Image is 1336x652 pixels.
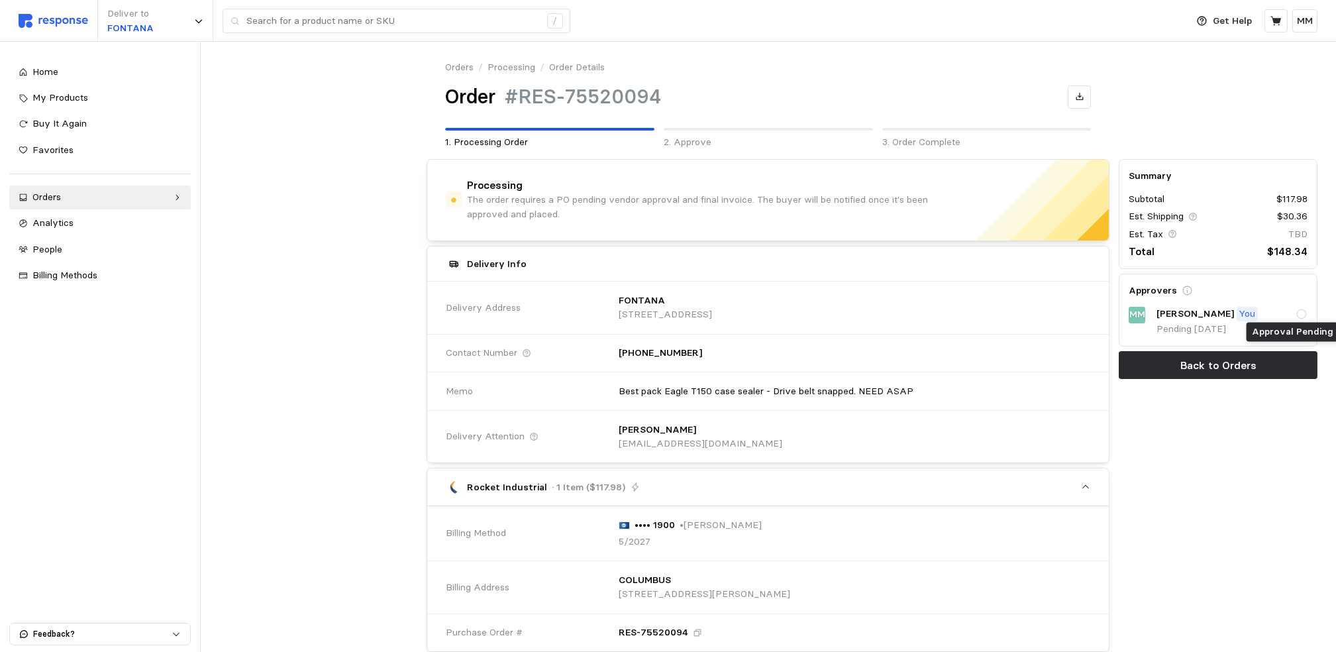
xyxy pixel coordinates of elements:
[619,587,790,602] p: [STREET_ADDRESS][PERSON_NAME]
[446,580,509,595] span: Billing Address
[1180,357,1257,374] p: Back to Orders
[488,60,535,75] a: Processing
[446,384,473,399] span: Memo
[619,521,631,529] img: svg%3e
[505,84,661,110] h1: #RES-75520094
[882,135,1092,150] p: 3. Order Complete
[1156,322,1308,337] p: Pending [DATE]
[246,9,540,33] input: Search for a product name or SKU
[478,60,483,75] p: /
[547,13,563,29] div: /
[1129,307,1145,322] p: MM
[33,628,172,640] p: Feedback?
[1277,209,1308,224] p: $30.36
[446,526,506,541] span: Billing Method
[619,535,650,549] p: 5/2027
[1276,192,1308,207] p: $117.98
[9,186,191,209] a: Orders
[446,429,525,444] span: Delivery Attention
[9,138,191,162] a: Favorites
[9,211,191,235] a: Analytics
[9,264,191,288] a: Billing Methods
[619,294,665,308] p: FONTANA
[467,178,523,193] h4: Processing
[9,238,191,262] a: People
[32,269,97,281] span: Billing Methods
[1267,243,1308,260] p: $148.34
[1156,307,1234,321] p: [PERSON_NAME]
[549,60,605,75] p: Order Details
[635,518,675,533] p: •••• 1900
[1129,284,1177,298] h5: Approvers
[619,625,688,640] p: RES-75520094
[446,625,523,640] span: Purchase Order #
[32,243,62,255] span: People
[540,60,544,75] p: /
[32,117,87,129] span: Buy It Again
[19,14,88,28] img: svg%3e
[1129,227,1163,242] p: Est. Tax
[619,384,913,399] p: Best pack Eagle T150 case sealer - Drive belt snapped. NEED ASAP
[1239,307,1255,321] p: You
[9,60,191,84] a: Home
[1129,209,1184,224] p: Est. Shipping
[427,506,1109,651] div: Rocket Industrial· 1 Item ($117.98)
[32,217,74,229] span: Analytics
[427,468,1109,506] button: Rocket Industrial· 1 Item ($117.98)
[468,480,548,495] p: Rocket Industrial
[1129,192,1164,207] p: Subtotal
[445,60,474,75] a: Orders
[9,112,191,136] a: Buy It Again
[107,21,154,36] p: FONTANA
[1297,14,1313,28] p: MM
[1288,227,1308,242] p: TBD
[32,91,88,103] span: My Products
[467,257,527,271] h5: Delivery Info
[1119,351,1317,379] button: Back to Orders
[107,7,154,21] p: Deliver to
[619,423,696,437] p: [PERSON_NAME]
[467,193,929,221] p: The order requires a PO pending vendor approval and final invoice. The buyer will be notified onc...
[446,346,517,360] span: Contact Number
[664,135,873,150] p: 2. Approve
[552,480,626,495] p: · 1 Item ($117.98)
[1129,243,1155,260] p: Total
[680,518,762,533] p: • [PERSON_NAME]
[32,144,74,156] span: Favorites
[445,84,495,110] h1: Order
[1292,9,1317,32] button: MM
[619,307,712,322] p: [STREET_ADDRESS]
[32,66,58,78] span: Home
[1189,9,1260,34] button: Get Help
[445,135,654,150] p: 1. Processing Order
[619,437,782,451] p: [EMAIL_ADDRESS][DOMAIN_NAME]
[32,190,168,205] div: Orders
[1213,14,1253,28] p: Get Help
[1129,169,1308,183] h5: Summary
[9,86,191,110] a: My Products
[446,301,521,315] span: Delivery Address
[619,346,702,360] p: [PHONE_NUMBER]
[10,624,190,645] button: Feedback?
[619,573,671,588] p: COLUMBUS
